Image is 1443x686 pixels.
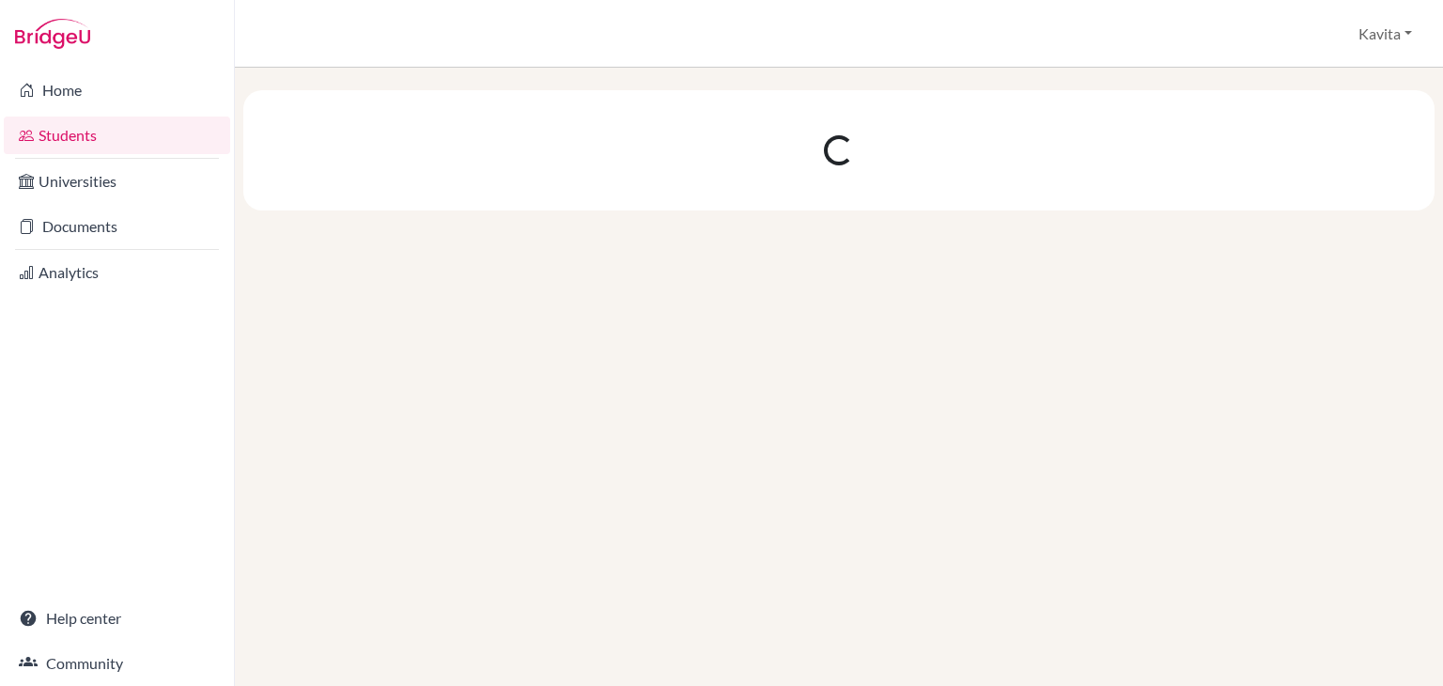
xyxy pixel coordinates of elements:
img: Bridge-U [15,19,90,49]
a: Universities [4,163,230,200]
a: Home [4,71,230,109]
a: Analytics [4,254,230,291]
a: Community [4,645,230,682]
a: Documents [4,208,230,245]
button: Kavita [1350,16,1420,52]
a: Help center [4,600,230,637]
a: Students [4,117,230,154]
